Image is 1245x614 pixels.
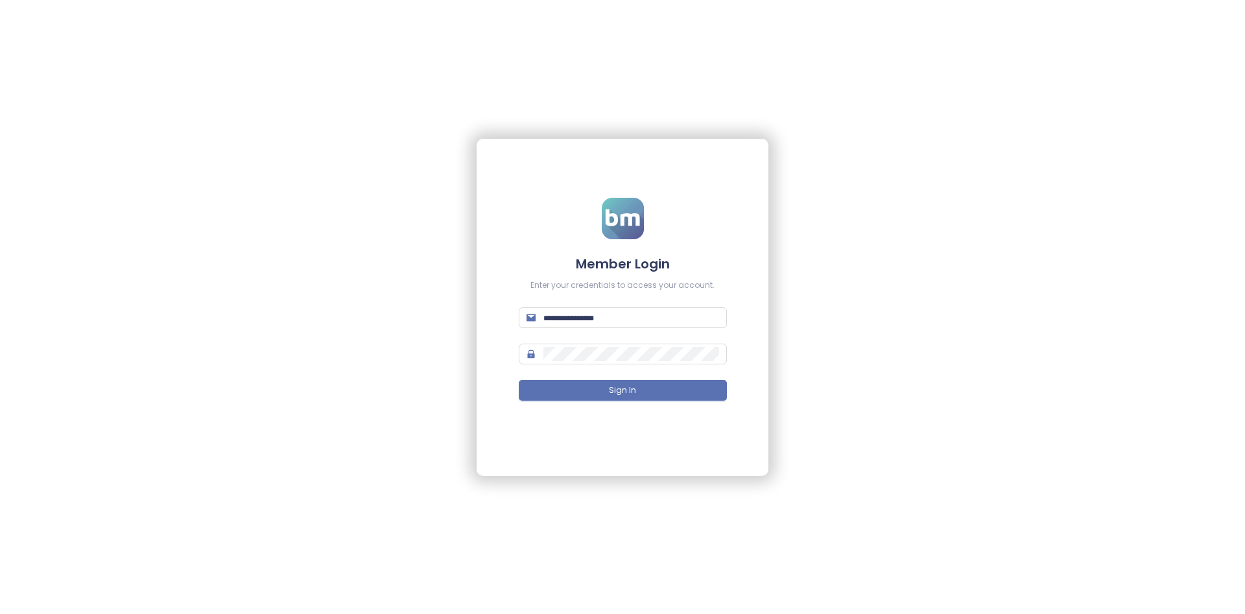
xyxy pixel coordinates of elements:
div: Enter your credentials to access your account. [519,279,727,292]
span: mail [527,313,536,322]
span: lock [527,349,536,359]
button: Sign In [519,380,727,401]
img: logo [602,198,644,239]
span: Sign In [609,384,636,397]
h4: Member Login [519,255,727,273]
